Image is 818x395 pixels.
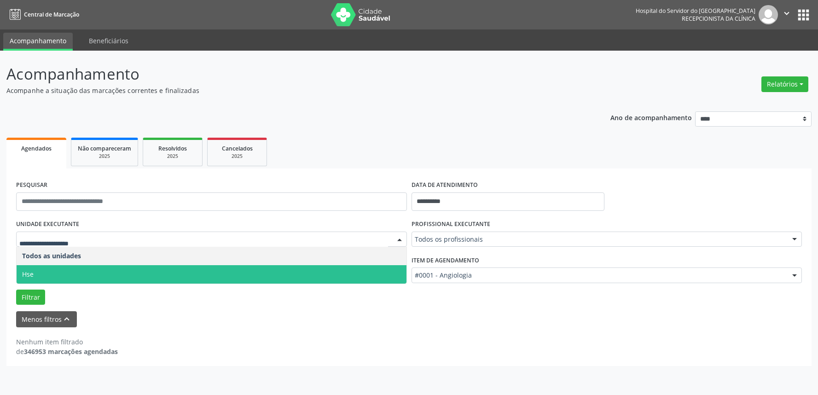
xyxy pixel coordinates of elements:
i: keyboard_arrow_up [62,314,72,324]
span: #0001 - Angiologia [415,271,783,280]
span: Agendados [21,145,52,152]
div: 2025 [78,153,131,160]
p: Ano de acompanhamento [610,111,692,123]
label: PROFISSIONAL EXECUTANTE [412,217,490,232]
button: Menos filtroskeyboard_arrow_up [16,311,77,327]
span: Hse [22,270,34,279]
span: Cancelados [222,145,253,152]
a: Acompanhamento [3,33,73,51]
div: de [16,347,118,356]
label: PESQUISAR [16,178,47,192]
p: Acompanhe a situação das marcações correntes e finalizadas [6,86,570,95]
button:  [778,5,795,24]
strong: 346953 marcações agendadas [24,347,118,356]
p: Acompanhamento [6,63,570,86]
a: Beneficiários [82,33,135,49]
label: UNIDADE EXECUTANTE [16,217,79,232]
label: Item de agendamento [412,253,479,267]
div: 2025 [150,153,196,160]
i:  [782,8,792,18]
span: Central de Marcação [24,11,79,18]
span: Todos os profissionais [415,235,783,244]
span: Recepcionista da clínica [682,15,755,23]
span: Todos as unidades [22,251,81,260]
span: Resolvidos [158,145,187,152]
a: Central de Marcação [6,7,79,22]
button: Filtrar [16,290,45,305]
img: img [759,5,778,24]
button: Relatórios [761,76,808,92]
span: Não compareceram [78,145,131,152]
button: apps [795,7,812,23]
div: Hospital do Servidor do [GEOGRAPHIC_DATA] [636,7,755,15]
div: Nenhum item filtrado [16,337,118,347]
label: DATA DE ATENDIMENTO [412,178,478,192]
div: 2025 [214,153,260,160]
